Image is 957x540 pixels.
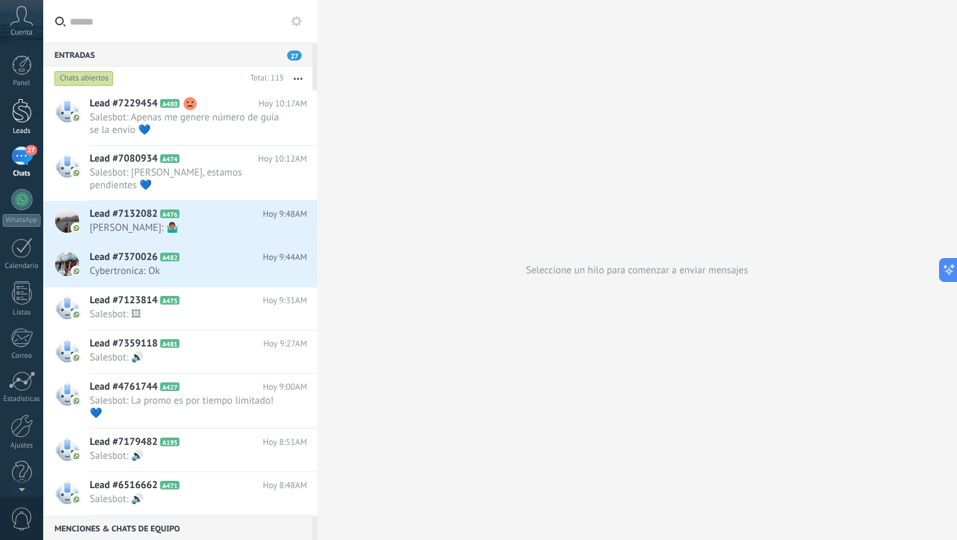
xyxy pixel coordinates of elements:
[54,70,114,86] div: Chats abiertos
[90,251,158,264] span: Lead #7370026
[90,337,158,350] span: Lead #7359118
[11,29,33,37] span: Cuenta
[3,79,41,88] div: Panel
[259,97,307,110] span: Hoy 10:17AM
[90,111,282,136] span: Salesbot: Apenas me genere número de guía se la envío 💙
[43,374,317,428] a: Lead #4761744 A427 Hoy 9:00AM Salesbot: La promo es por tiempo limitado! 💙
[43,287,317,330] a: Lead #7123814 A475 Hoy 9:31AM Salesbot: 🖼
[43,516,312,540] div: Menciones & Chats de equipo
[3,442,41,450] div: Ajustes
[263,251,307,264] span: Hoy 9:44AM
[160,209,179,218] span: A476
[160,382,179,391] span: A427
[90,294,158,307] span: Lead #7123814
[287,51,302,61] span: 27
[90,97,158,110] span: Lead #7229454
[3,395,41,404] div: Estadísticas
[43,429,317,472] a: Lead #7179482 A195 Hoy 8:51AM Salesbot: 🔊
[263,207,307,221] span: Hoy 9:48AM
[72,267,81,276] img: com.amocrm.amocrmwa.svg
[90,152,158,166] span: Lead #7080934
[284,67,312,90] button: Más
[43,472,317,515] a: Lead #6516662 A471 Hoy 8:48AM Salesbot: 🔊
[90,380,158,394] span: Lead #4761744
[43,146,317,200] a: Lead #7080934 A474 Hoy 10:12AM Salesbot: [PERSON_NAME], estamos pendientes 💙
[43,331,317,373] a: Lead #7359118 A481 Hoy 9:27AM Salesbot: 🔊
[3,352,41,360] div: Correo
[263,436,307,449] span: Hoy 8:51AM
[160,99,179,108] span: A480
[72,113,81,122] img: com.amocrm.amocrmwa.svg
[90,166,282,192] span: Salesbot: [PERSON_NAME], estamos pendientes 💙
[160,154,179,163] span: A474
[3,170,41,178] div: Chats
[263,337,307,350] span: Hoy 9:27AM
[43,90,317,145] a: Lead #7229454 A480 Hoy 10:17AM Salesbot: Apenas me genere número de guía se la envío 💙
[90,265,282,277] span: Cybertronica: Ok
[90,479,158,492] span: Lead #6516662
[72,495,81,504] img: com.amocrm.amocrmwa.svg
[3,127,41,136] div: Leads
[72,396,81,406] img: com.amocrm.amocrmwa.svg
[245,72,284,85] div: Total: 115
[3,262,41,271] div: Calendario
[90,221,282,234] span: [PERSON_NAME]: 🤷🏽‍♂️
[160,253,179,261] span: A482
[160,481,179,489] span: A471
[43,43,312,67] div: Entradas
[90,207,158,221] span: Lead #7132082
[90,308,282,321] span: Salesbot: 🖼
[25,145,37,156] span: 27
[90,450,282,462] span: Salesbot: 🔊
[90,436,158,449] span: Lead #7179482
[72,353,81,362] img: com.amocrm.amocrmwa.svg
[43,201,317,243] a: Lead #7132082 A476 Hoy 9:48AM [PERSON_NAME]: 🤷🏽‍♂️
[90,493,282,505] span: Salesbot: 🔊
[263,380,307,394] span: Hoy 9:00AM
[160,438,179,446] span: A195
[72,168,81,178] img: com.amocrm.amocrmwa.svg
[258,152,307,166] span: Hoy 10:12AM
[90,394,282,420] span: Salesbot: La promo es por tiempo limitado! 💙
[3,309,41,317] div: Listas
[263,479,307,492] span: Hoy 8:48AM
[263,294,307,307] span: Hoy 9:31AM
[160,296,179,305] span: A475
[90,351,282,364] span: Salesbot: 🔊
[160,339,179,348] span: A481
[72,452,81,461] img: com.amocrm.amocrmwa.svg
[72,310,81,319] img: com.amocrm.amocrmwa.svg
[72,223,81,233] img: com.amocrm.amocrmwa.svg
[43,244,317,287] a: Lead #7370026 A482 Hoy 9:44AM Cybertronica: Ok
[3,214,41,227] div: WhatsApp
